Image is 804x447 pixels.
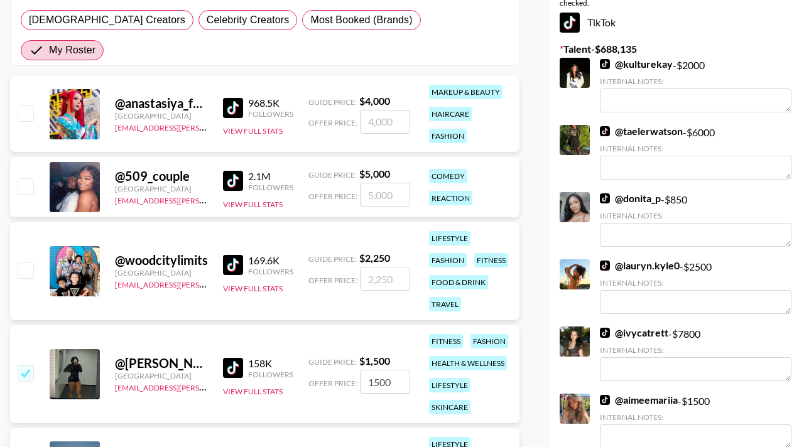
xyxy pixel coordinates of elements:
button: View Full Stats [223,387,283,396]
div: @ [PERSON_NAME] [115,355,208,371]
span: [DEMOGRAPHIC_DATA] Creators [29,13,185,28]
span: Offer Price: [308,379,357,388]
span: Guide Price: [308,357,357,367]
div: - $ 2000 [600,58,791,112]
div: - $ 7800 [600,326,791,381]
span: Most Booked (Brands) [310,13,412,28]
img: TikTok [600,126,610,136]
a: [EMAIL_ADDRESS][PERSON_NAME][DOMAIN_NAME] [115,380,301,392]
div: @ anastasiya_fukkacumi1 [115,95,208,111]
button: View Full Stats [223,200,283,209]
strong: $ 5,000 [359,168,390,180]
span: Guide Price: [308,254,357,264]
span: Guide Price: [308,97,357,107]
div: comedy [429,169,467,183]
div: @ 509_couple [115,168,208,184]
div: Followers [248,370,293,379]
div: 158K [248,357,293,370]
div: skincare [429,400,470,414]
span: Offer Price: [308,191,357,201]
div: [GEOGRAPHIC_DATA] [115,111,208,121]
div: [GEOGRAPHIC_DATA] [115,268,208,277]
img: TikTok [223,255,243,275]
div: lifestyle [429,231,470,245]
img: TikTok [600,193,610,203]
div: health & wellness [429,356,507,370]
div: fashion [429,253,467,267]
img: TikTok [600,59,610,69]
div: Internal Notes: [600,345,791,355]
input: 4,000 [360,110,410,134]
div: Followers [248,109,293,119]
input: 5,000 [360,183,410,207]
strong: $ 2,250 [359,252,390,264]
div: Internal Notes: [600,211,791,220]
button: View Full Stats [223,284,283,293]
span: My Roster [49,43,95,58]
div: reaction [429,191,472,205]
a: @lauryn.kyle0 [600,259,680,272]
div: haircare [429,107,472,121]
div: @ woodcitylimits [115,252,208,268]
img: TikTok [223,358,243,378]
div: - $ 6000 [600,125,791,180]
div: 169.6K [248,254,293,267]
img: TikTok [600,328,610,338]
div: travel [429,297,461,311]
span: Guide Price: [308,170,357,180]
div: Followers [248,183,293,192]
img: TikTok [600,261,610,271]
a: [EMAIL_ADDRESS][PERSON_NAME][DOMAIN_NAME] [115,193,301,205]
div: 2.1M [248,170,293,183]
div: [GEOGRAPHIC_DATA] [115,371,208,380]
label: Talent - $ 688,135 [560,43,794,55]
input: 2,250 [360,267,410,291]
div: Internal Notes: [600,412,791,422]
div: Followers [248,267,293,276]
div: - $ 2500 [600,259,791,314]
a: [EMAIL_ADDRESS][PERSON_NAME][DOMAIN_NAME] [115,277,301,289]
strong: $ 4,000 [359,95,390,107]
div: fashion [429,129,467,143]
div: food & drink [429,275,488,289]
a: @kulturekay [600,58,673,70]
div: Internal Notes: [600,278,791,288]
img: TikTok [223,171,243,191]
div: fitness [429,334,463,348]
div: [GEOGRAPHIC_DATA] [115,184,208,193]
a: @ivycatrett [600,326,668,339]
div: TikTok [560,13,794,33]
div: lifestyle [429,378,470,392]
span: Celebrity Creators [207,13,290,28]
div: Internal Notes: [600,144,791,153]
button: View Full Stats [223,126,283,136]
strong: $ 1,500 [359,355,390,367]
a: @taelerwatson [600,125,683,137]
span: Offer Price: [308,118,357,127]
div: fashion [470,334,508,348]
img: TikTok [223,98,243,118]
div: 968.5K [248,97,293,109]
a: [EMAIL_ADDRESS][PERSON_NAME][DOMAIN_NAME] [115,121,301,132]
span: Offer Price: [308,276,357,285]
div: fitness [474,253,508,267]
div: - $ 850 [600,192,791,247]
a: @donita_p [600,192,661,205]
div: makeup & beauty [429,85,503,99]
a: @aimeemariia [600,394,678,406]
img: TikTok [560,13,580,33]
img: TikTok [600,395,610,405]
input: 1,500 [360,370,410,394]
div: Internal Notes: [600,77,791,86]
